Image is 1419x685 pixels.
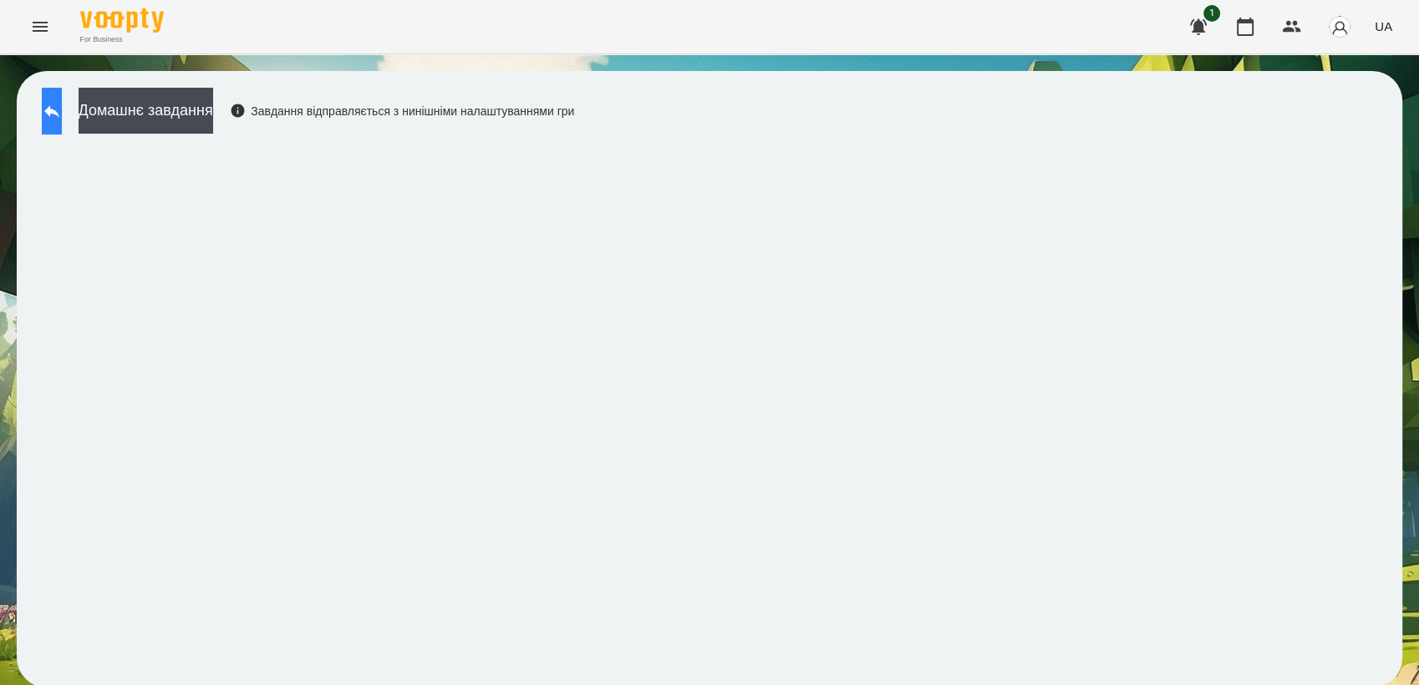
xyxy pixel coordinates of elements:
span: For Business [80,34,164,45]
button: Menu [20,7,60,47]
button: UA [1368,11,1399,42]
img: avatar_s.png [1328,15,1351,38]
span: UA [1375,18,1392,35]
span: 1 [1203,5,1220,22]
div: Завдання відправляється з нинішніми налаштуваннями гри [230,103,575,119]
img: Voopty Logo [80,8,164,33]
button: Домашнє завдання [79,88,213,134]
